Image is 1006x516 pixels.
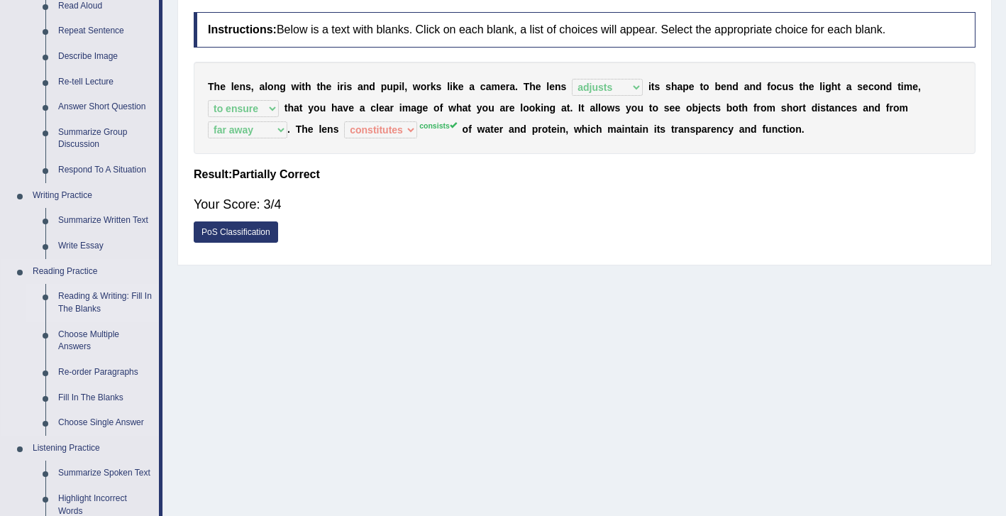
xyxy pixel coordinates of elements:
[671,123,675,135] b: t
[782,81,788,92] b: u
[783,123,787,135] b: t
[194,168,975,181] h4: Result:
[614,102,620,114] b: s
[698,102,701,114] b: j
[208,23,277,35] b: Instructions:
[587,123,590,135] b: i
[376,102,379,114] b: l
[399,102,402,114] b: i
[52,234,159,259] a: Write Essay
[26,183,159,209] a: Writing Practice
[287,123,290,135] b: .
[649,102,653,114] b: t
[660,123,665,135] b: s
[868,102,875,114] b: n
[234,81,240,92] b: e
[778,123,783,135] b: c
[284,102,288,114] b: t
[477,123,485,135] b: w
[320,81,326,92] b: h
[837,81,841,92] b: t
[890,102,893,114] b: r
[536,81,541,92] b: e
[265,81,267,92] b: l
[520,123,526,135] b: d
[757,102,761,114] b: r
[904,81,912,92] b: m
[491,81,499,92] b: m
[338,102,343,114] b: a
[344,81,347,92] b: i
[561,102,567,114] b: a
[820,102,826,114] b: s
[868,81,874,92] b: c
[897,81,901,92] b: t
[402,102,411,114] b: m
[326,81,332,92] b: e
[555,81,561,92] b: n
[52,94,159,120] a: Answer Short Question
[792,102,799,114] b: o
[721,81,726,92] b: e
[482,102,489,114] b: o
[772,123,778,135] b: n
[214,81,221,92] b: h
[742,102,748,114] b: h
[379,102,385,114] b: e
[220,81,226,92] b: e
[570,102,573,114] b: .
[549,81,555,92] b: e
[363,81,370,92] b: n
[726,81,733,92] b: n
[551,123,557,135] b: e
[506,81,509,92] b: r
[817,102,820,114] b: i
[514,123,521,135] b: n
[543,102,550,114] b: n
[194,12,975,48] h4: Below is a text with blanks. Click on each blank, a list of choices will appear. Select the appro...
[369,81,375,92] b: d
[52,208,159,234] a: Summarize Written Text
[846,102,852,114] b: e
[567,102,570,114] b: t
[194,187,975,221] div: Your Score: 3/4
[231,81,234,92] b: l
[274,81,280,92] b: n
[440,102,443,114] b: f
[701,102,707,114] b: e
[712,102,716,114] b: t
[762,123,765,135] b: f
[795,123,802,135] b: n
[700,81,703,92] b: t
[509,81,515,92] b: a
[468,123,472,135] b: f
[590,102,595,114] b: a
[765,123,772,135] b: u
[707,102,712,114] b: c
[299,102,303,114] b: t
[626,102,631,114] b: y
[360,102,365,114] b: a
[634,123,640,135] b: a
[819,81,822,92] b: l
[546,81,549,92] b: l
[726,102,733,114] b: b
[52,322,159,360] a: Choose Multiple Answers
[812,102,818,114] b: d
[640,123,643,135] b: i
[436,81,442,92] b: s
[509,102,515,114] b: e
[595,102,598,114] b: l
[524,81,530,92] b: T
[52,360,159,385] a: Re-order Paragraphs
[26,259,159,285] a: Reading Practice
[751,123,757,135] b: d
[739,123,745,135] b: a
[52,461,159,486] a: Summarize Spoken Text
[490,123,494,135] b: t
[550,102,556,114] b: g
[695,123,702,135] b: p
[413,81,421,92] b: w
[607,102,615,114] b: w
[52,284,159,322] a: Reading & Writing: Fill In The Blanks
